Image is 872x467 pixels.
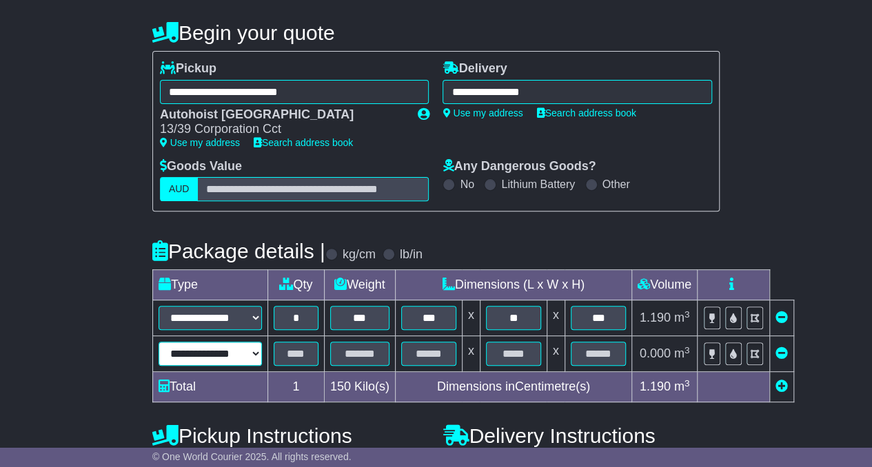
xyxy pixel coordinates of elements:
[462,336,480,372] td: x
[324,372,395,402] td: Kilo(s)
[674,346,690,360] span: m
[254,137,353,148] a: Search address book
[640,311,671,324] span: 1.190
[152,240,325,262] h4: Package details |
[330,380,351,393] span: 150
[160,137,240,148] a: Use my address
[602,178,630,191] label: Other
[395,372,631,402] td: Dimensions in Centimetre(s)
[547,300,565,336] td: x
[152,372,267,402] td: Total
[267,372,324,402] td: 1
[160,122,404,137] div: 13/39 Corporation Cct
[160,107,404,123] div: Autohoist [GEOGRAPHIC_DATA]
[400,247,423,262] label: lb/in
[152,451,352,462] span: © One World Courier 2025. All rights reserved.
[160,177,199,201] label: AUD
[443,61,507,76] label: Delivery
[443,424,720,447] h4: Delivery Instructions
[324,270,395,300] td: Weight
[674,380,690,393] span: m
[631,270,697,300] td: Volume
[674,311,690,324] span: m
[775,311,788,324] a: Remove this item
[501,178,575,191] label: Lithium Battery
[537,107,636,118] a: Search address book
[685,345,690,355] sup: 3
[640,380,671,393] span: 1.190
[443,107,523,118] a: Use my address
[685,309,690,320] sup: 3
[775,380,788,393] a: Add new item
[160,159,242,174] label: Goods Value
[443,159,596,174] label: Any Dangerous Goods?
[640,346,671,360] span: 0.000
[460,178,474,191] label: No
[152,424,429,447] h4: Pickup Instructions
[685,378,690,388] sup: 3
[152,270,267,300] td: Type
[152,21,720,44] h4: Begin your quote
[267,270,324,300] td: Qty
[462,300,480,336] td: x
[395,270,631,300] td: Dimensions (L x W x H)
[775,346,788,360] a: Remove this item
[547,336,565,372] td: x
[343,247,376,262] label: kg/cm
[160,61,216,76] label: Pickup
